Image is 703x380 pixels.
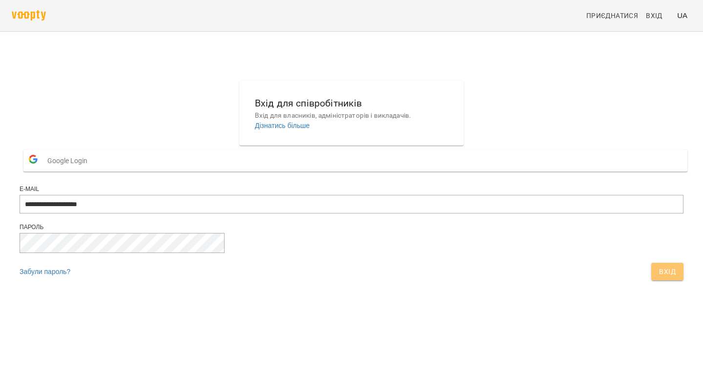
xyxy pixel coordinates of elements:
[586,10,638,21] span: Приєднатися
[659,266,676,277] span: Вхід
[646,10,662,21] span: Вхід
[20,223,683,232] div: Пароль
[651,263,683,280] button: Вхід
[20,185,683,193] div: E-mail
[255,111,448,121] p: Вхід для власників, адміністраторів і викладачів.
[247,88,456,138] button: Вхід для співробітниківВхід для власників, адміністраторів і викладачів.Дізнатись більше
[20,268,70,275] a: Забули пароль?
[12,10,46,21] img: voopty.png
[47,151,92,170] span: Google Login
[23,149,687,171] button: Google Login
[255,122,310,129] a: Дізнатись більше
[642,7,673,24] a: Вхід
[255,96,448,111] h6: Вхід для співробітників
[673,6,691,24] button: UA
[677,10,687,21] span: UA
[582,7,642,24] a: Приєднатися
